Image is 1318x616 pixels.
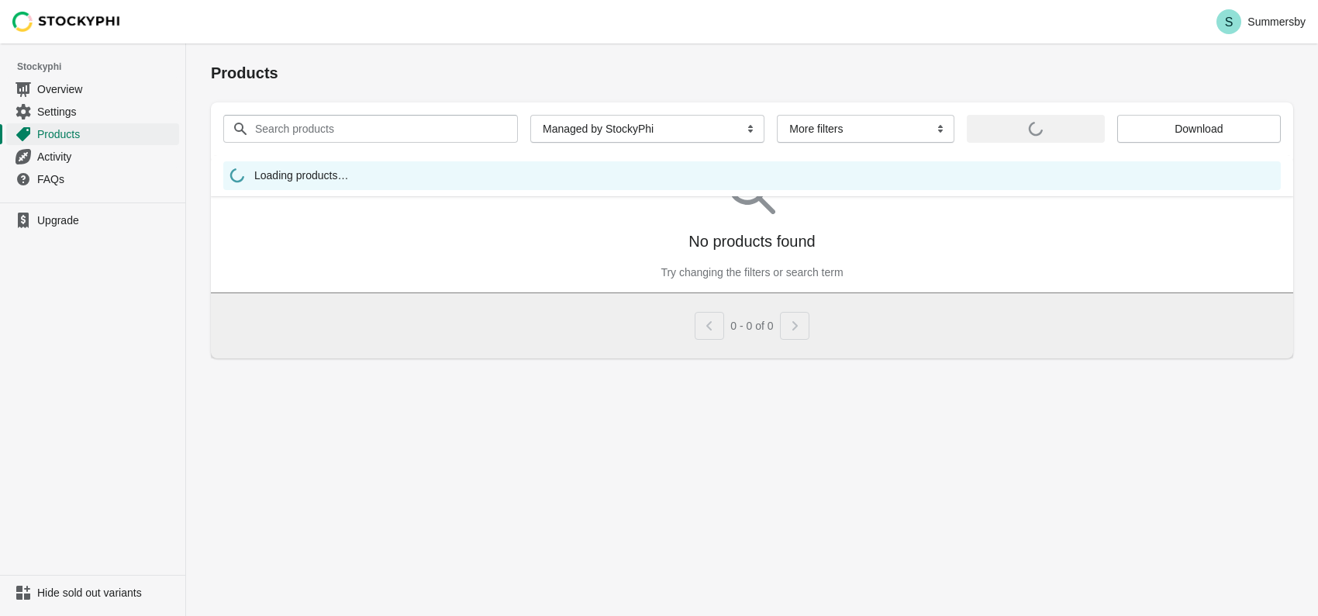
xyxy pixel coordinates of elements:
[1175,123,1223,135] span: Download
[37,585,176,600] span: Hide sold out variants
[695,306,809,340] nav: Pagination
[1210,6,1312,37] button: Avatar with initials SSummersby
[6,209,179,231] a: Upgrade
[6,78,179,100] a: Overview
[1117,115,1281,143] button: Download
[661,265,843,280] p: Try changing the filters or search term
[6,582,179,604] a: Hide sold out variants
[37,171,176,187] span: FAQs
[6,100,179,123] a: Settings
[12,12,121,32] img: Stockyphi
[37,81,176,97] span: Overview
[37,104,176,119] span: Settings
[254,168,348,187] span: Loading products…
[6,123,179,145] a: Products
[688,230,815,252] p: No products found
[6,168,179,190] a: FAQs
[254,115,490,143] input: Search products
[211,62,1293,84] h1: Products
[1225,16,1233,29] text: S
[37,213,176,228] span: Upgrade
[730,320,773,332] span: 0 - 0 of 0
[6,145,179,168] a: Activity
[1247,16,1306,28] p: Summersby
[17,59,185,74] span: Stockyphi
[1216,9,1241,34] span: Avatar with initials S
[37,149,176,164] span: Activity
[37,126,176,142] span: Products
